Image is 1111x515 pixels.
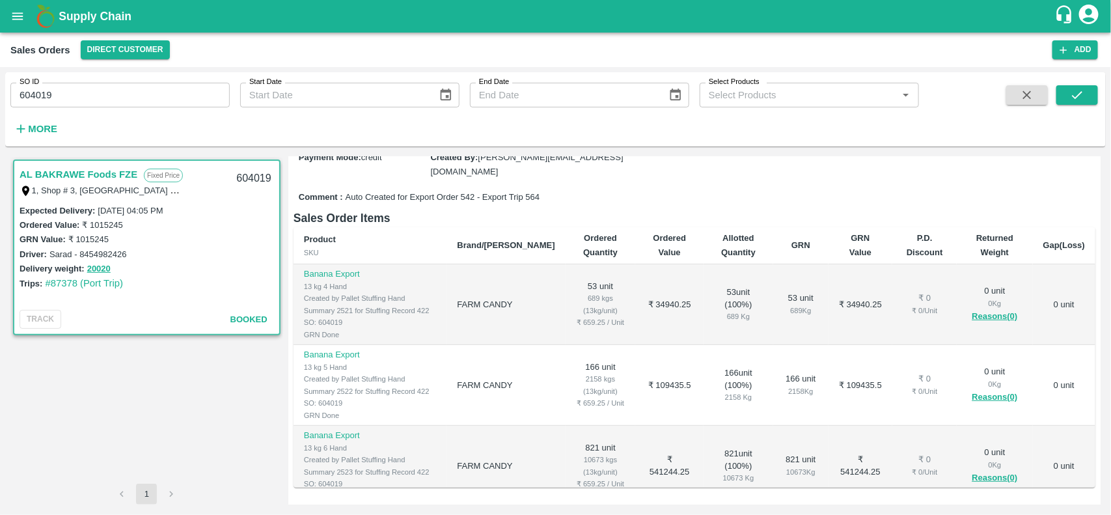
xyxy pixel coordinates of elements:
[849,233,871,257] b: GRN Value
[635,345,704,426] td: ₹ 109435.5
[430,152,623,176] span: [PERSON_NAME][EMAIL_ADDRESS][DOMAIN_NAME]
[967,378,1022,390] div: 0 Kg
[1043,240,1085,250] b: Gap(Loss)
[967,447,1022,486] div: 0 unit
[714,391,763,403] div: 2158 Kg
[714,472,763,484] div: 10673 Kg
[784,454,818,478] div: 821 unit
[230,314,267,324] span: Booked
[446,426,565,507] td: FARM CANDY
[82,220,122,230] label: ₹ 1015245
[1033,345,1095,426] td: 0 unit
[10,118,61,140] button: More
[967,366,1022,405] div: 0 unit
[1033,426,1095,507] td: 0 unit
[1054,5,1077,28] div: customer-support
[446,264,565,345] td: FARM CANDY
[144,169,183,182] p: Fixed Price
[903,373,946,385] div: ₹ 0
[20,77,39,87] label: SO ID
[294,209,1095,227] h6: Sales Order Items
[714,286,763,323] div: 53 unit ( 100 %)
[20,206,95,216] label: Expected Delivery :
[33,3,59,29] img: logo
[903,305,946,316] div: ₹ 0 / Unit
[721,233,756,257] b: Allotted Quantity
[903,454,946,466] div: ₹ 0
[249,77,282,87] label: Start Date
[20,234,66,244] label: GRN Value:
[304,410,437,421] div: GRN Done
[907,233,943,257] b: P.D. Discount
[704,87,894,104] input: Select Products
[1052,40,1098,59] button: Add
[1077,3,1101,30] div: account of current user
[433,83,458,107] button: Choose date
[566,264,636,345] td: 53 unit
[28,124,57,134] strong: More
[566,426,636,507] td: 821 unit
[98,206,163,216] label: [DATE] 04:05 PM
[583,233,618,257] b: Ordered Quantity
[299,152,361,162] label: Payment Mode :
[903,385,946,397] div: ₹ 0 / Unit
[1033,264,1095,345] td: 0 unit
[967,459,1022,471] div: 0 Kg
[714,311,763,322] div: 689 Kg
[479,77,509,87] label: End Date
[784,466,818,478] div: 10673 Kg
[576,397,625,409] div: ₹ 659.25 / Unit
[784,385,818,397] div: 2158 Kg
[304,373,437,409] div: Created by Pallet Stuffing Hand Summary 2522 for Stuffing Record 422 SO: 604019
[784,373,818,397] div: 166 unit
[967,390,1022,405] button: Reasons(0)
[304,430,437,442] p: Banana Export
[653,233,686,257] b: Ordered Value
[635,264,704,345] td: ₹ 34940.25
[45,278,123,288] a: #87378 (Port Trip)
[446,345,565,426] td: FARM CANDY
[903,292,946,305] div: ₹ 0
[829,264,892,345] td: ₹ 34940.25
[470,83,658,107] input: End Date
[967,285,1022,324] div: 0 unit
[109,484,184,505] nav: pagination navigation
[784,292,818,316] div: 53 unit
[3,1,33,31] button: open drawer
[903,466,946,478] div: ₹ 0 / Unit
[59,10,131,23] b: Supply Chain
[20,249,47,259] label: Driver:
[299,191,343,204] label: Comment :
[20,264,85,273] label: Delivery weight:
[68,234,109,244] label: ₹ 1015245
[304,281,437,292] div: 13 kg 4 Hand
[49,249,127,259] label: Sarad - 8454982426
[228,163,279,194] div: 604019
[898,87,914,104] button: Open
[304,349,437,361] p: Banana Export
[576,454,625,478] div: 10673 kgs (13kg/unit)
[576,478,625,490] div: ₹ 659.25 / Unit
[663,83,688,107] button: Choose date
[304,268,437,281] p: Banana Export
[346,191,540,204] span: Auto Created for Export Order 542 - Export Trip 564
[829,426,892,507] td: ₹ 541244.25
[10,42,70,59] div: Sales Orders
[457,240,555,250] b: Brand/[PERSON_NAME]
[32,185,423,195] label: 1, Shop # 3, [GEOGRAPHIC_DATA] – central fruits and vegetables market, , , , , [GEOGRAPHIC_DATA]
[635,426,704,507] td: ₹ 541244.25
[20,279,42,288] label: Trips:
[136,484,157,505] button: page 1
[576,316,625,328] div: ₹ 659.25 / Unit
[59,7,1054,25] a: Supply Chain
[714,448,763,484] div: 821 unit ( 100 %)
[576,373,625,397] div: 2158 kgs (13kg/unit)
[10,83,230,107] input: Enter SO ID
[430,152,478,162] label: Created By :
[714,367,763,404] div: 166 unit ( 100 %)
[784,305,818,316] div: 689 Kg
[566,345,636,426] td: 166 unit
[304,247,437,258] div: SKU
[967,309,1022,324] button: Reasons(0)
[829,345,892,426] td: ₹ 109435.5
